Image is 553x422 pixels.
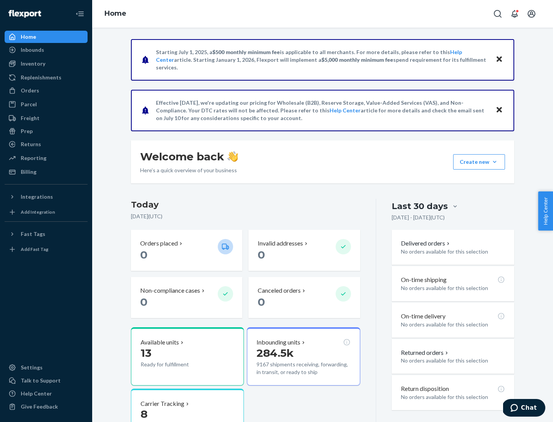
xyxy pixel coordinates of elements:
p: 9167 shipments receiving, forwarding, in transit, or ready to ship [257,361,350,376]
div: Parcel [21,101,37,108]
h3: Today [131,199,360,211]
a: Reporting [5,152,88,164]
button: Close [494,105,504,116]
button: Open Search Box [490,6,505,21]
p: Non-compliance cases [140,286,200,295]
button: Fast Tags [5,228,88,240]
button: Open notifications [507,6,522,21]
button: Help Center [538,191,553,231]
p: No orders available for this selection [401,284,505,292]
a: Inventory [5,58,88,70]
div: Fast Tags [21,230,45,238]
button: Available units13Ready for fulfillment [131,327,244,386]
div: Returns [21,140,41,148]
p: No orders available for this selection [401,321,505,328]
p: [DATE] ( UTC ) [131,213,360,220]
span: $500 monthly minimum fee [212,49,280,55]
button: Canceled orders 0 [248,277,360,318]
p: Invalid addresses [258,239,303,248]
h1: Welcome back [140,150,238,163]
button: Orders placed 0 [131,230,242,271]
a: Help Center [5,387,88,400]
div: Help Center [21,390,52,397]
p: Available units [141,338,179,347]
a: Settings [5,361,88,374]
p: Return disposition [401,384,449,393]
span: 0 [258,248,265,261]
p: Canceled orders [258,286,301,295]
button: Delivered orders [401,239,451,248]
a: Freight [5,112,88,124]
p: No orders available for this selection [401,393,505,401]
a: Add Integration [5,206,88,218]
span: 8 [141,407,147,420]
iframe: Opens a widget where you can chat to one of our agents [503,399,545,418]
a: Parcel [5,98,88,110]
button: Non-compliance cases 0 [131,277,242,318]
a: Billing [5,166,88,178]
button: Close Navigation [72,6,88,21]
div: Orders [21,87,39,94]
a: Inbounds [5,44,88,56]
p: Effective [DATE], we're updating our pricing for Wholesale (B2B), Reserve Storage, Value-Added Se... [156,99,488,122]
a: Prep [5,125,88,137]
div: Freight [21,114,40,122]
span: 0 [258,295,265,308]
p: Orders placed [140,239,178,248]
p: Here’s a quick overview of your business [140,166,238,174]
div: Home [21,33,36,41]
ol: breadcrumbs [98,3,132,25]
div: Inbounds [21,46,44,54]
button: Give Feedback [5,401,88,413]
a: Home [104,9,126,18]
button: Invalid addresses 0 [248,230,360,271]
a: Add Fast Tag [5,243,88,256]
a: Orders [5,84,88,97]
div: Replenishments [21,74,61,81]
a: Home [5,31,88,43]
div: Add Fast Tag [21,246,48,252]
span: 0 [140,248,147,261]
p: Carrier Tracking [141,399,184,408]
div: Reporting [21,154,46,162]
p: No orders available for this selection [401,357,505,364]
p: On-time delivery [401,312,445,321]
div: Inventory [21,60,45,68]
button: Inbounding units284.5k9167 shipments receiving, forwarding, in transit, or ready to ship [247,327,360,386]
a: Returns [5,138,88,150]
p: On-time shipping [401,275,447,284]
div: Prep [21,127,33,135]
div: Talk to Support [21,377,61,384]
button: Talk to Support [5,374,88,387]
div: Integrations [21,193,53,201]
a: Help Center [329,107,361,114]
div: Settings [21,364,43,371]
button: Open account menu [524,6,539,21]
img: Flexport logo [8,10,41,18]
button: Returned orders [401,348,450,357]
a: Replenishments [5,71,88,84]
img: hand-wave emoji [227,151,238,162]
p: No orders available for this selection [401,248,505,256]
div: Last 30 days [392,200,448,212]
div: Give Feedback [21,403,58,410]
div: Billing [21,168,36,176]
button: Integrations [5,191,88,203]
p: Starting July 1, 2025, a is applicable to all merchants. For more details, please refer to this a... [156,48,488,71]
p: Ready for fulfillment [141,361,212,368]
div: Add Integration [21,209,55,215]
p: [DATE] - [DATE] ( UTC ) [392,214,445,221]
button: Close [494,54,504,65]
span: 13 [141,346,151,359]
span: $5,000 monthly minimum fee [321,56,393,63]
button: Create new [453,154,505,170]
span: 0 [140,295,147,308]
p: Inbounding units [257,338,300,347]
span: 284.5k [257,346,294,359]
